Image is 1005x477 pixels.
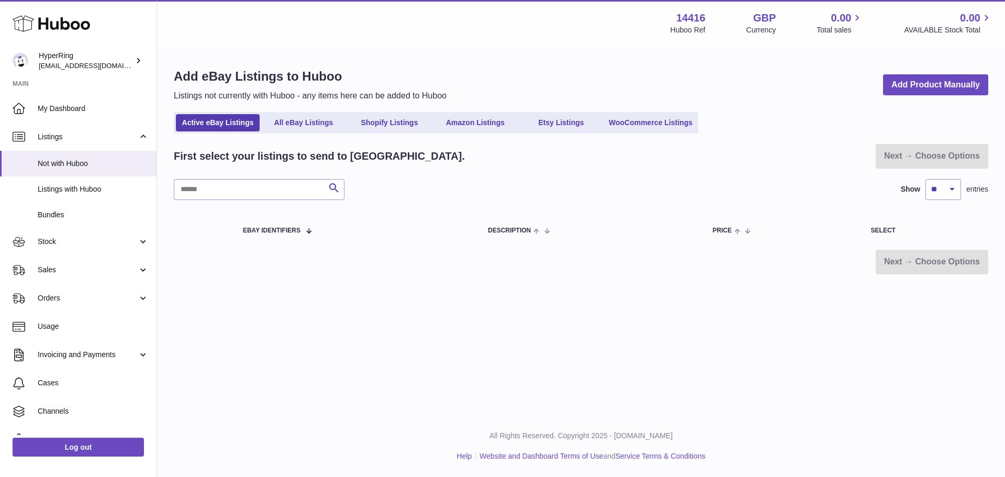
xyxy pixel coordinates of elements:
[966,184,988,194] span: entries
[871,227,978,234] div: Select
[38,378,149,388] span: Cases
[605,114,696,131] a: WooCommerce Listings
[38,265,138,275] span: Sales
[38,237,138,247] span: Stock
[712,227,732,234] span: Price
[174,68,446,85] h1: Add eBay Listings to Huboo
[38,293,138,303] span: Orders
[476,451,705,461] li: and
[165,431,997,441] p: All Rights Reserved. Copyright 2025 - [DOMAIN_NAME]
[901,184,920,194] label: Show
[38,184,149,194] span: Listings with Huboo
[457,452,472,460] a: Help
[817,25,863,35] span: Total sales
[831,11,852,25] span: 0.00
[38,104,149,114] span: My Dashboard
[39,51,133,71] div: HyperRing
[38,210,149,220] span: Bundles
[433,114,517,131] a: Amazon Listings
[883,74,988,96] a: Add Product Manually
[38,350,138,360] span: Invoicing and Payments
[676,11,706,25] strong: 14416
[38,132,138,142] span: Listings
[38,406,149,416] span: Channels
[262,114,345,131] a: All eBay Listings
[38,321,149,331] span: Usage
[243,227,300,234] span: eBay Identifiers
[348,114,431,131] a: Shopify Listings
[488,227,531,234] span: Description
[479,452,603,460] a: Website and Dashboard Terms of Use
[671,25,706,35] div: Huboo Ref
[174,149,465,163] h2: First select your listings to send to [GEOGRAPHIC_DATA].
[519,114,603,131] a: Etsy Listings
[39,61,154,70] span: [EMAIL_ADDRESS][DOMAIN_NAME]
[904,11,992,35] a: 0.00 AVAILABLE Stock Total
[38,435,149,445] span: Settings
[174,90,446,102] p: Listings not currently with Huboo - any items here can be added to Huboo
[904,25,992,35] span: AVAILABLE Stock Total
[13,53,28,69] img: internalAdmin-14416@internal.huboo.com
[176,114,260,131] a: Active eBay Listings
[13,438,144,457] a: Log out
[38,159,149,169] span: Not with Huboo
[817,11,863,35] a: 0.00 Total sales
[616,452,706,460] a: Service Terms & Conditions
[960,11,980,25] span: 0.00
[753,11,776,25] strong: GBP
[746,25,776,35] div: Currency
